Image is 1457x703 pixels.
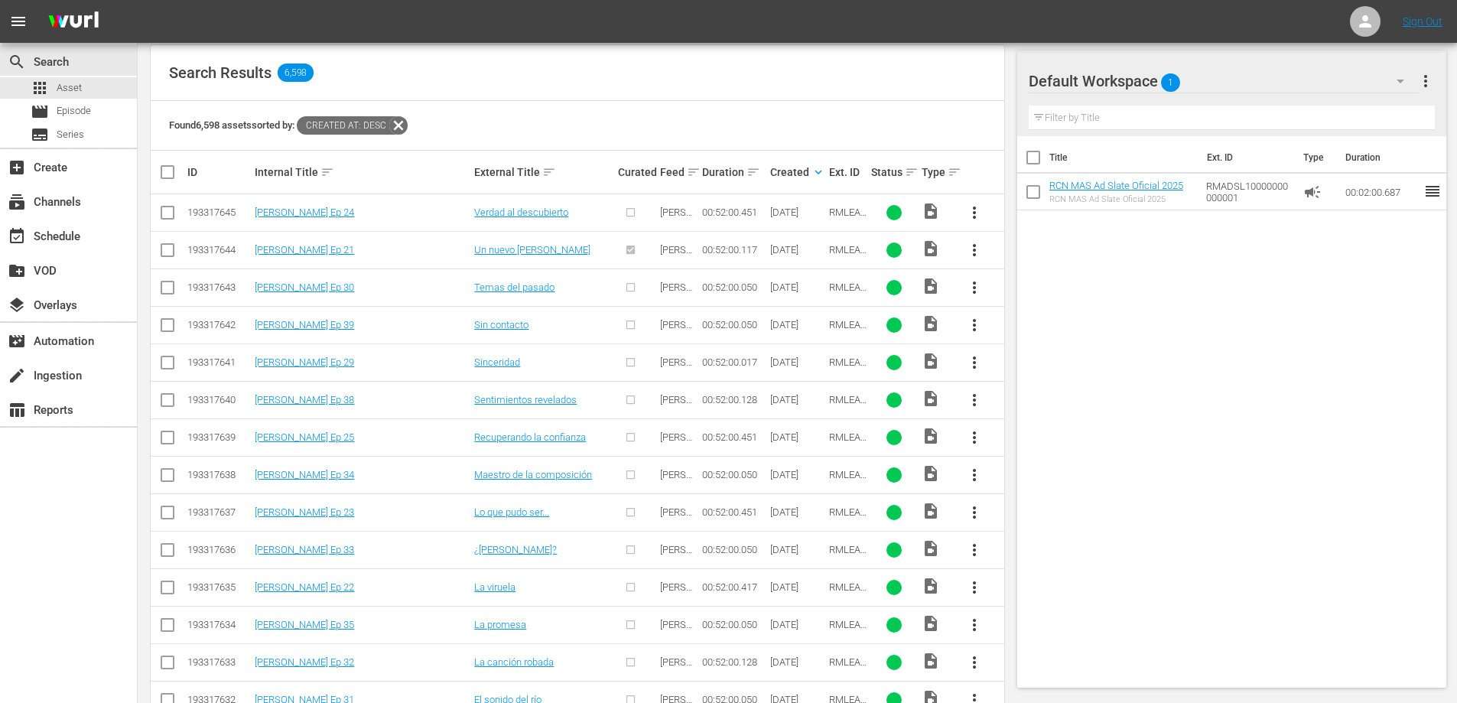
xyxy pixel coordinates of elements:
[948,165,961,179] span: sort
[702,656,765,668] div: 00:52:00.128
[8,227,26,246] span: Schedule
[829,506,867,552] span: RMLEAN10000000000023
[702,207,765,218] div: 00:52:00.451
[922,202,940,220] span: Video
[660,163,698,181] div: Feed
[965,466,984,484] span: more_vert
[255,244,354,255] a: [PERSON_NAME] Ep 21
[770,506,824,518] div: [DATE]
[1303,183,1322,201] span: Ad
[1423,182,1442,200] span: reorder
[956,269,993,306] button: more_vert
[746,165,760,179] span: sort
[542,165,556,179] span: sort
[829,581,867,627] span: RMLEAN10000000000022
[169,63,272,82] span: Search Results
[1049,136,1198,179] th: Title
[965,503,984,522] span: more_vert
[702,244,765,255] div: 00:52:00.117
[965,578,984,597] span: more_vert
[956,607,993,643] button: more_vert
[187,656,250,668] div: 193317633
[474,506,549,518] a: Lo que pudo ser...
[187,619,250,630] div: 193317634
[660,544,693,578] span: [PERSON_NAME]
[474,619,526,630] a: La promesa
[905,165,919,179] span: sort
[965,316,984,334] span: more_vert
[660,506,693,541] span: [PERSON_NAME]
[660,319,693,353] span: [PERSON_NAME]
[1416,72,1435,90] span: more_vert
[770,356,824,368] div: [DATE]
[770,581,824,593] div: [DATE]
[8,158,26,177] span: Create
[922,239,940,258] span: Video
[770,319,824,330] div: [DATE]
[829,166,867,178] div: Ext. ID
[702,469,765,480] div: 00:52:00.050
[829,244,867,290] span: RMLEAN10000000000021
[1049,194,1183,204] div: RCN MAS Ad Slate Oficial 2025
[255,319,354,330] a: [PERSON_NAME] Ep 39
[687,165,701,179] span: sort
[255,394,354,405] a: [PERSON_NAME] Ep 38
[187,319,250,330] div: 193317642
[8,53,26,71] span: Search
[829,656,867,702] span: RMLEAN10000000000032
[922,352,940,370] span: Video
[474,431,586,443] a: Recuperando la confianza
[255,544,354,555] a: [PERSON_NAME] Ep 33
[829,544,867,590] span: RMLEAN10000000000033
[829,469,867,515] span: RMLEAN10000000000034
[8,296,26,314] span: Overlays
[922,314,940,333] span: Video
[702,544,765,555] div: 00:52:00.050
[474,469,592,480] a: Maestro de la composición
[1049,180,1183,191] a: RCN MAS Ad Slate Oficial 2025
[965,428,984,447] span: more_vert
[8,401,26,419] span: Reports
[956,382,993,418] button: more_vert
[187,544,250,555] div: 193317636
[57,127,84,142] span: Series
[702,506,765,518] div: 00:52:00.451
[187,244,250,255] div: 193317644
[922,502,940,520] span: Video
[702,581,765,593] div: 00:52:00.417
[660,431,693,466] span: [PERSON_NAME]
[1161,67,1180,99] span: 1
[770,619,824,630] div: [DATE]
[660,356,693,391] span: [PERSON_NAME]
[956,419,993,456] button: more_vert
[255,207,354,218] a: [PERSON_NAME] Ep 24
[187,506,250,518] div: 193317637
[1416,63,1435,99] button: more_vert
[702,431,765,443] div: 00:52:00.451
[770,656,824,668] div: [DATE]
[660,282,693,316] span: [PERSON_NAME]
[187,469,250,480] div: 193317638
[660,244,693,278] span: [PERSON_NAME]
[1198,136,1295,179] th: Ext. ID
[8,262,26,280] span: VOD
[255,656,354,668] a: [PERSON_NAME] Ep 32
[922,577,940,595] span: Video
[1200,174,1298,210] td: RMADSL10000000000001
[811,165,825,179] span: keyboard_arrow_down
[8,366,26,385] span: Ingestion
[965,241,984,259] span: more_vert
[37,4,110,40] img: ans4CAIJ8jUAAAAAAAAAAAAAAAAAAAAAAAAgQb4GAAAAAAAAAAAAAAAAAAAAAAAAJMjXAAAAAAAAAAAAAAAAAAAAAAAAgAT5G...
[829,619,867,665] span: RMLEAN10000000000035
[770,207,824,218] div: [DATE]
[474,282,555,293] a: Temas del pasado
[956,194,993,231] button: more_vert
[187,431,250,443] div: 193317639
[1403,15,1442,28] a: Sign Out
[922,277,940,295] span: Video
[9,12,28,31] span: menu
[702,394,765,405] div: 00:52:00.128
[770,544,824,555] div: [DATE]
[320,165,334,179] span: sort
[965,653,984,672] span: more_vert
